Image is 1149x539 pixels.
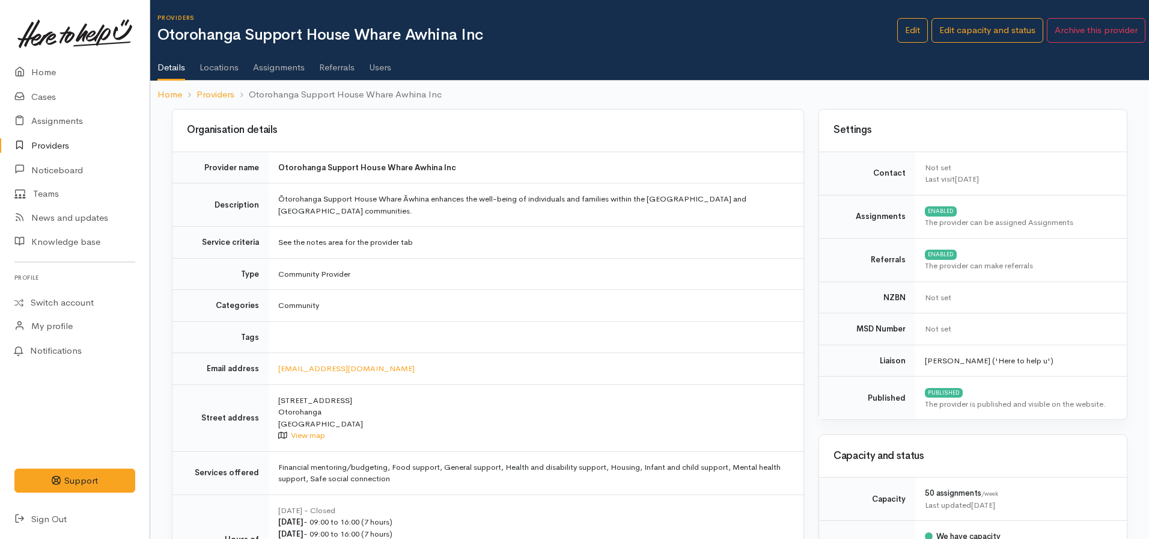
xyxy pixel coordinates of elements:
[269,227,803,259] td: See the notes area for the provider tab
[1047,18,1145,43] button: Archive this provider
[925,250,957,259] div: ENABLED
[150,81,1149,109] nav: breadcrumb
[819,313,915,345] td: MSD Number
[834,451,1112,462] h3: Capacity and status
[157,46,185,81] a: Details
[234,88,442,102] li: Otorohanga Support House Whare Awhina Inc
[925,206,957,216] div: ENABLED
[925,487,1112,499] div: 50 assignments
[955,174,979,184] time: [DATE]
[931,18,1043,43] a: Edit capacity and status
[819,238,915,282] td: Referrals
[200,46,239,80] a: Locations
[157,14,897,21] h6: Providers
[172,384,269,451] td: Street address
[14,469,135,493] button: Support
[172,290,269,322] td: Categories
[925,217,1112,229] div: The provider can be assigned Assignments
[14,269,135,286] h6: Profile
[291,430,325,440] a: View map
[819,377,915,420] td: Published
[172,451,269,494] td: Services offered
[278,516,789,528] div: - 09:00 to 16:00 (7 hours)
[187,125,789,136] h3: Organisation details
[278,529,303,539] b: [DATE]
[172,183,269,227] td: Description
[269,258,803,290] td: Community Provider
[925,323,1112,335] div: Not set
[157,88,182,102] a: Home
[819,478,915,521] td: Capacity
[819,195,915,238] td: Assignments
[172,258,269,290] td: Type
[269,183,803,227] td: Ōtorohanga Support House Whare Āwhina enhances the well-being of individuals and families within ...
[172,321,269,353] td: Tags
[925,292,1112,304] div: Not set
[172,152,269,183] td: Provider name
[278,162,456,173] b: Otorohanga Support House Whare Awhina Inc
[819,282,915,313] td: NZBN
[197,88,234,102] a: Providers
[971,500,995,510] time: [DATE]
[925,499,1112,511] div: Last updated
[819,152,915,195] td: Contact
[897,18,928,43] a: Edit
[269,290,803,322] td: Community
[269,384,803,451] td: [STREET_ADDRESS] Otorohanga [GEOGRAPHIC_DATA]
[925,260,1112,272] div: The provider can make referrals
[172,353,269,385] td: Email address
[925,388,963,398] div: PUBLISHED
[269,451,803,494] td: Financial mentoring/budgeting, Food support, General support, Health and disability support, Hous...
[915,345,1127,377] td: [PERSON_NAME] ('Here to help u')
[925,398,1112,410] div: The provider is published and visible on the website.
[925,162,1112,174] div: Not set
[253,46,305,80] a: Assignments
[834,125,1112,136] h3: Settings
[319,46,355,80] a: Referrals
[278,363,415,374] a: [EMAIL_ADDRESS][DOMAIN_NAME]
[369,46,391,80] a: Users
[925,173,1112,185] div: Last visit
[157,26,897,44] h1: Otorohanga Support House Whare Awhina Inc
[278,505,789,517] div: [DATE] - Closed
[981,490,998,497] span: /week
[819,345,915,377] td: Liaison
[278,517,303,527] b: [DATE]
[172,227,269,259] td: Service criteria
